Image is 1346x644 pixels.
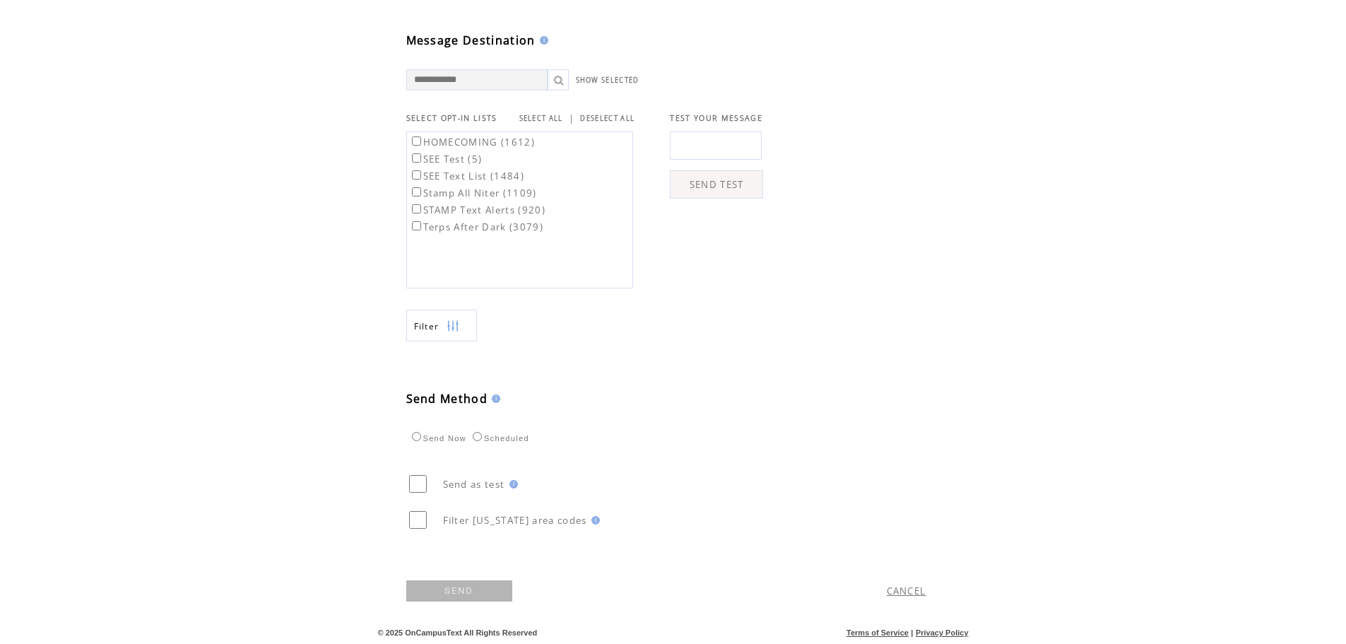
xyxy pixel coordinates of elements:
[576,76,639,85] a: SHOW SELECTED
[412,170,421,180] input: SEE Text List (1484)
[406,33,536,48] span: Message Destination
[412,187,421,197] input: Stamp All Niter (1109)
[412,432,421,441] input: Send Now
[447,310,459,342] img: filters.png
[887,585,926,597] a: CANCEL
[412,153,421,163] input: SEE Test (5)
[414,320,439,332] span: Show filters
[443,514,587,527] span: Filter [US_STATE] area codes
[409,153,483,165] label: SEE Test (5)
[916,628,969,637] a: Privacy Policy
[378,628,538,637] span: © 2025 OnCampusText All Rights Reserved
[846,628,909,637] a: Terms of Service
[519,114,563,123] a: SELECT ALL
[412,204,421,213] input: STAMP Text Alerts (920)
[488,394,500,403] img: help.gif
[469,434,529,443] label: Scheduled
[580,114,634,123] a: DESELECT ALL
[406,391,488,406] span: Send Method
[409,136,536,148] label: HOMECOMING (1612)
[587,516,600,525] img: help.gif
[406,310,477,341] a: Filter
[409,204,546,216] label: STAMP Text Alerts (920)
[569,112,574,124] span: |
[670,113,762,123] span: TEST YOUR MESSAGE
[443,478,505,491] span: Send as test
[536,36,548,45] img: help.gif
[409,170,525,182] label: SEE Text List (1484)
[412,221,421,230] input: Terps After Dark (3079)
[406,580,512,602] a: SEND
[911,628,913,637] span: |
[408,434,466,443] label: Send Now
[412,136,421,146] input: HOMECOMING (1612)
[409,187,537,199] label: Stamp All Niter (1109)
[670,170,763,199] a: SEND TEST
[473,432,482,441] input: Scheduled
[505,480,518,488] img: help.gif
[406,113,497,123] span: SELECT OPT-IN LISTS
[409,221,544,233] label: Terps After Dark (3079)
